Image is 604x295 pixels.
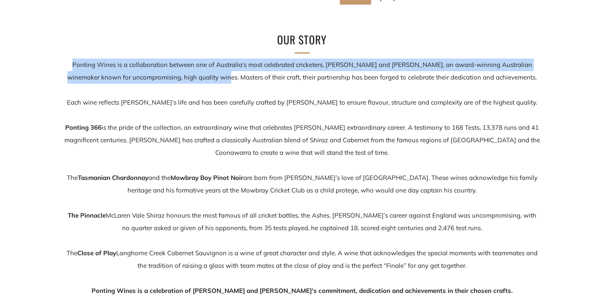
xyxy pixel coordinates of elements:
strong: Ponting Wines is a celebration of [PERSON_NAME] and [PERSON_NAME]'s commitment, dedication and ac... [92,287,513,295]
strong: Ponting 366 [65,123,102,131]
h2: Our Story [164,31,440,49]
strong: The Pinnacle [68,211,106,219]
strong: Tasmanian Chardonnay [78,174,148,182]
strong: Close of Play [77,249,116,257]
strong: Mowbray Boy Pinot Noir [171,174,243,182]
